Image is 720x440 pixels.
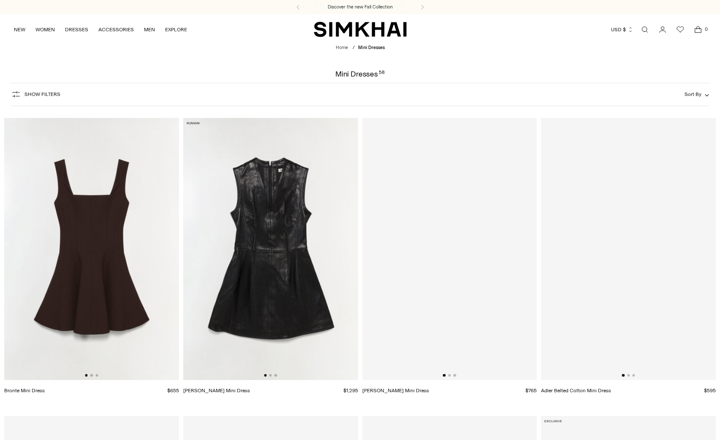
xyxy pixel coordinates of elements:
[443,374,446,377] button: Go to slide 1
[541,388,611,394] a: Adler Belted Cotton Mini Dress
[35,20,55,39] a: WOMEN
[165,20,187,39] a: EXPLORE
[335,70,385,78] h1: Mini Dresses
[144,20,155,39] a: MEN
[90,374,93,377] button: Go to slide 2
[379,70,385,78] div: 58
[611,20,633,39] button: USD $
[274,374,277,377] button: Go to slide 3
[95,374,98,377] button: Go to slide 3
[269,374,272,377] button: Go to slide 2
[632,374,635,377] button: Go to slide 3
[183,118,358,380] img: Juliette Leather Mini Dress
[4,388,45,394] a: Bronte Mini Dress
[98,20,134,39] a: ACCESSORIES
[353,44,355,52] div: /
[690,21,706,38] a: Open cart modal
[4,118,179,380] img: Bronte Mini Dress
[183,388,250,394] a: [PERSON_NAME] Mini Dress
[702,25,710,33] span: 0
[654,21,671,38] a: Go to the account page
[362,388,429,394] a: [PERSON_NAME] Mini Dress
[627,374,630,377] button: Go to slide 2
[636,21,653,38] a: Open search modal
[328,4,393,11] a: Discover the new Fall Collection
[336,45,348,50] a: Home
[448,374,451,377] button: Go to slide 2
[672,21,689,38] a: Wishlist
[336,44,385,52] nav: breadcrumbs
[11,87,60,101] button: Show Filters
[685,91,701,97] span: Sort By
[85,374,87,377] button: Go to slide 1
[622,374,625,377] button: Go to slide 1
[264,374,266,377] button: Go to slide 1
[314,21,407,38] a: SIMKHAI
[685,90,709,99] button: Sort By
[358,45,385,50] span: Mini Dresses
[14,20,25,39] a: NEW
[24,91,60,97] span: Show Filters
[65,20,88,39] a: DRESSES
[454,374,456,377] button: Go to slide 3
